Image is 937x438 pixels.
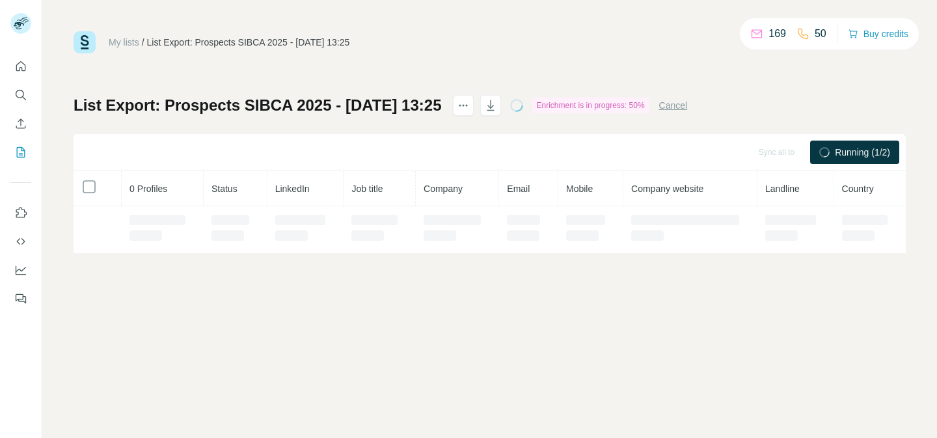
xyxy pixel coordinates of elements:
button: Use Surfe on LinkedIn [10,201,31,225]
button: Dashboard [10,258,31,282]
span: Company [424,184,463,194]
button: Search [10,83,31,107]
p: 169 [768,26,786,42]
div: List Export: Prospects SIBCA 2025 - [DATE] 13:25 [147,36,350,49]
span: Company website [631,184,703,194]
button: Cancel [659,99,688,112]
button: Quick start [10,55,31,78]
span: 0 Profiles [129,184,167,194]
p: 50 [815,26,826,42]
span: Status [211,184,238,194]
span: Mobile [566,184,593,194]
a: My lists [109,37,139,48]
span: Email [507,184,530,194]
span: Landline [765,184,800,194]
img: Surfe Logo [74,31,96,53]
button: actions [453,95,474,116]
button: My lists [10,141,31,164]
span: LinkedIn [275,184,310,194]
h1: List Export: Prospects SIBCA 2025 - [DATE] 13:25 [74,95,441,116]
span: Country [842,184,874,194]
button: Feedback [10,287,31,310]
button: Buy credits [848,25,908,43]
span: Job title [351,184,383,194]
div: Enrichment is in progress: 50% [532,98,648,113]
button: Use Surfe API [10,230,31,253]
li: / [142,36,144,49]
button: Enrich CSV [10,112,31,135]
span: Running (1/2) [835,146,890,159]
